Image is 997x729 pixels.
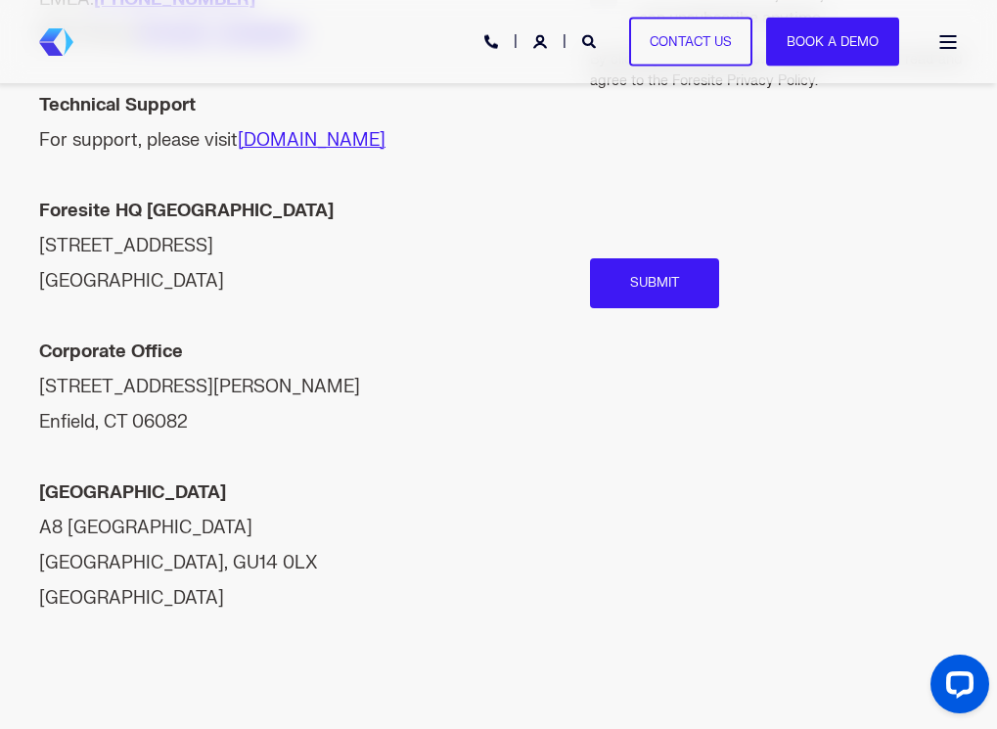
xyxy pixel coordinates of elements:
div: For support, please visit [39,88,499,159]
span: [STREET_ADDRESS][PERSON_NAME] Enfield, CT 06082 [39,376,360,433]
strong: Foresite HQ [GEOGRAPHIC_DATA] [39,200,334,222]
span: A8 [GEOGRAPHIC_DATA] [GEOGRAPHIC_DATA], GU14 0LX [GEOGRAPHIC_DATA] [39,481,318,610]
img: Foresite brand mark, a hexagon shape of blues with a directional arrow to the right hand side [39,28,73,56]
a: [DOMAIN_NAME] [238,129,385,152]
strong: Technical Support [39,94,196,116]
strong: [GEOGRAPHIC_DATA] [39,481,226,504]
a: Contact Us [629,17,752,67]
div: [STREET_ADDRESS] [GEOGRAPHIC_DATA] [39,194,499,299]
a: Login [533,32,551,49]
iframe: LiveChat chat widget [915,647,997,729]
a: Book a Demo [766,17,899,67]
strong: Corporate Office [39,341,183,363]
a: Back to Home [39,28,73,56]
iframe: reCAPTCHA [590,141,840,200]
a: Open Burger Menu [929,25,968,59]
a: Open Search [582,32,600,49]
input: Submit [590,258,719,308]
